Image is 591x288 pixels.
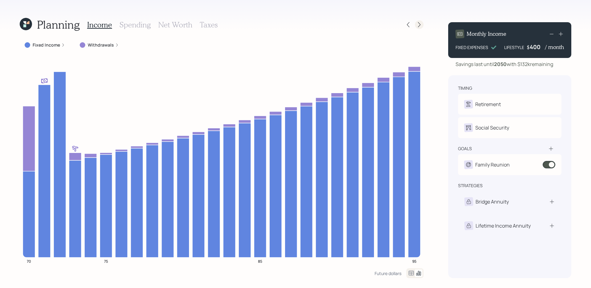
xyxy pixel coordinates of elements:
tspan: 70 [27,258,31,264]
label: Fixed Income [33,42,60,48]
div: Family Reunion [475,161,510,168]
tspan: 95 [412,258,416,264]
div: LIFESTYLE [504,44,524,51]
h3: Spending [119,20,151,29]
div: FIXED EXPENSES [456,44,488,51]
tspan: 85 [258,258,262,264]
div: goals [458,146,472,152]
b: 2050 [494,61,507,68]
div: 400 [530,43,545,51]
div: timing [458,85,472,91]
div: Savings last until with $132k remaining [456,60,553,68]
tspan: 75 [104,258,108,264]
h4: / month [545,44,564,51]
div: Bridge Annuity [476,198,509,205]
div: Retirement [475,101,501,108]
h3: Income [87,20,112,29]
h4: Monthly Income [467,31,506,37]
div: Future dollars [375,270,401,276]
div: Lifetime Income Annuity [476,222,531,229]
h3: Net Worth [158,20,192,29]
h4: $ [527,44,530,51]
div: Social Security [475,124,509,131]
h3: Taxes [200,20,218,29]
h1: Planning [37,18,80,31]
label: Withdrawals [88,42,114,48]
div: strategies [458,183,483,189]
